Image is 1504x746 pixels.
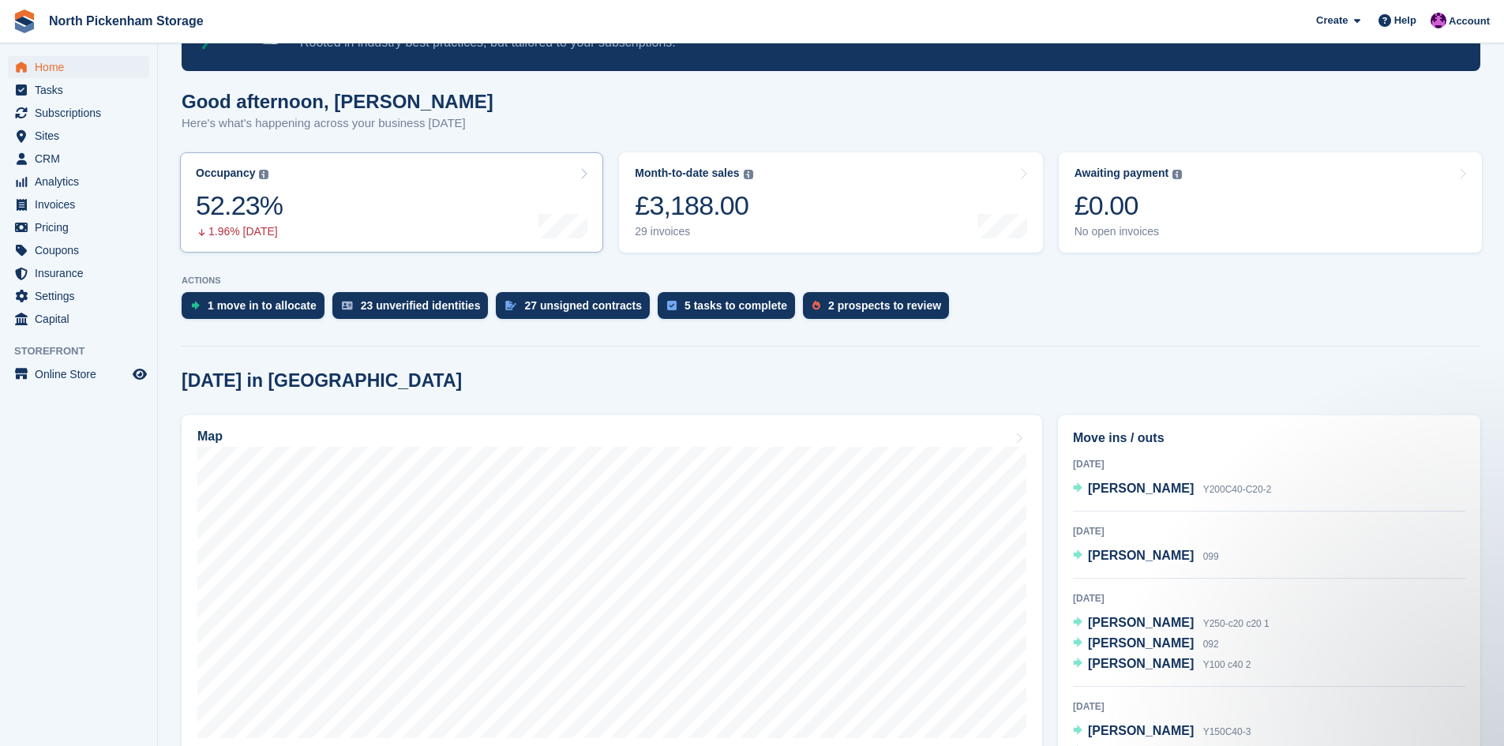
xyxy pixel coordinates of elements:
[1088,482,1194,495] span: [PERSON_NAME]
[180,152,603,253] a: Occupancy 52.23% 1.96% [DATE]
[1449,13,1490,29] span: Account
[1073,479,1271,500] a: [PERSON_NAME] Y200C40-C20-2
[684,299,787,312] div: 5 tasks to complete
[8,308,149,330] a: menu
[1073,457,1465,471] div: [DATE]
[8,56,149,78] a: menu
[8,193,149,216] a: menu
[8,125,149,147] a: menu
[35,125,129,147] span: Sites
[8,239,149,261] a: menu
[8,262,149,284] a: menu
[1088,549,1194,562] span: [PERSON_NAME]
[1203,659,1251,670] span: Y100 c40 2
[35,262,129,284] span: Insurance
[182,276,1480,286] p: ACTIONS
[1073,429,1465,448] h2: Move ins / outs
[35,308,129,330] span: Capital
[1088,657,1194,670] span: [PERSON_NAME]
[182,292,332,327] a: 1 move in to allocate
[43,8,210,34] a: North Pickenham Storage
[1075,189,1183,222] div: £0.00
[496,292,658,327] a: 27 unsigned contracts
[35,148,129,170] span: CRM
[1172,170,1182,179] img: icon-info-grey-7440780725fd019a000dd9b08b2336e03edf1995a4989e88bcd33f0948082b44.svg
[361,299,481,312] div: 23 unverified identities
[619,152,1042,253] a: Month-to-date sales £3,188.00 29 invoices
[182,370,462,392] h2: [DATE] in [GEOGRAPHIC_DATA]
[35,216,129,238] span: Pricing
[13,9,36,33] img: stora-icon-8386f47178a22dfd0bd8f6a31ec36ba5ce8667c1dd55bd0f319d3a0aa187defe.svg
[524,299,642,312] div: 27 unsigned contracts
[1059,152,1482,253] a: Awaiting payment £0.00 No open invoices
[1073,699,1465,714] div: [DATE]
[658,292,803,327] a: 5 tasks to complete
[197,429,223,444] h2: Map
[1203,726,1251,737] span: Y150C40-3
[35,239,129,261] span: Coupons
[744,170,753,179] img: icon-info-grey-7440780725fd019a000dd9b08b2336e03edf1995a4989e88bcd33f0948082b44.svg
[182,91,493,112] h1: Good afternoon, [PERSON_NAME]
[1073,634,1219,654] a: [PERSON_NAME] 092
[1073,591,1465,605] div: [DATE]
[332,292,497,327] a: 23 unverified identities
[1088,616,1194,629] span: [PERSON_NAME]
[803,292,957,327] a: 2 prospects to review
[8,363,149,385] a: menu
[35,56,129,78] span: Home
[1073,524,1465,538] div: [DATE]
[1075,225,1183,238] div: No open invoices
[35,171,129,193] span: Analytics
[635,189,752,222] div: £3,188.00
[342,301,353,310] img: verify_identity-adf6edd0f0f0b5bbfe63781bf79b02c33cf7c696d77639b501bdc392416b5a36.svg
[635,167,739,180] div: Month-to-date sales
[1394,13,1416,28] span: Help
[35,363,129,385] span: Online Store
[1073,546,1219,567] a: [PERSON_NAME] 099
[196,189,283,222] div: 52.23%
[505,301,516,310] img: contract_signature_icon-13c848040528278c33f63329250d36e43548de30e8caae1d1a13099fd9432cc5.svg
[1203,551,1219,562] span: 099
[8,285,149,307] a: menu
[1203,484,1272,495] span: Y200C40-C20-2
[182,114,493,133] p: Here's what's happening across your business [DATE]
[1073,654,1251,675] a: [PERSON_NAME] Y100 c40 2
[667,301,677,310] img: task-75834270c22a3079a89374b754ae025e5fb1db73e45f91037f5363f120a921f8.svg
[1073,613,1270,634] a: [PERSON_NAME] Y250-c20 c20 1
[196,167,255,180] div: Occupancy
[1316,13,1348,28] span: Create
[1088,636,1194,650] span: [PERSON_NAME]
[1431,13,1446,28] img: James Gulliver
[14,343,157,359] span: Storefront
[8,102,149,124] a: menu
[1088,724,1194,737] span: [PERSON_NAME]
[828,299,941,312] div: 2 prospects to review
[35,79,129,101] span: Tasks
[191,301,200,310] img: move_ins_to_allocate_icon-fdf77a2bb77ea45bf5b3d319d69a93e2d87916cf1d5bf7949dd705db3b84f3ca.svg
[35,102,129,124] span: Subscriptions
[35,285,129,307] span: Settings
[259,170,268,179] img: icon-info-grey-7440780725fd019a000dd9b08b2336e03edf1995a4989e88bcd33f0948082b44.svg
[8,171,149,193] a: menu
[1073,722,1251,742] a: [PERSON_NAME] Y150C40-3
[130,365,149,384] a: Preview store
[1203,639,1219,650] span: 092
[635,225,752,238] div: 29 invoices
[35,193,129,216] span: Invoices
[812,301,820,310] img: prospect-51fa495bee0391a8d652442698ab0144808aea92771e9ea1ae160a38d050c398.svg
[1203,618,1270,629] span: Y250-c20 c20 1
[8,79,149,101] a: menu
[1075,167,1169,180] div: Awaiting payment
[8,216,149,238] a: menu
[8,148,149,170] a: menu
[196,225,283,238] div: 1.96% [DATE]
[208,299,317,312] div: 1 move in to allocate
